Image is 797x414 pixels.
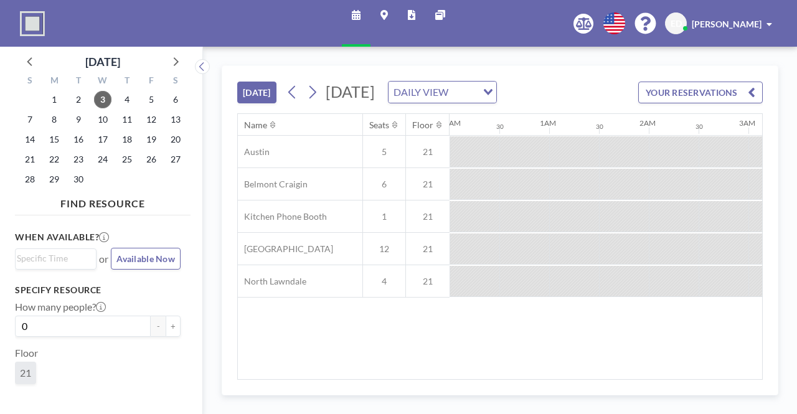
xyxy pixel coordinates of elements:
span: 5 [363,146,405,158]
img: organization-logo [20,11,45,36]
div: 1AM [540,118,556,128]
input: Search for option [17,252,89,265]
button: - [151,316,166,337]
span: 12 [363,243,405,255]
span: Tuesday, September 9, 2025 [70,111,87,128]
span: ED [671,18,682,29]
span: Available Now [116,253,175,264]
div: F [139,73,163,90]
div: 30 [696,123,703,131]
div: T [67,73,91,90]
div: M [42,73,67,90]
span: [DATE] [326,82,375,101]
span: Monday, September 29, 2025 [45,171,63,188]
span: Thursday, September 4, 2025 [118,91,136,108]
span: [PERSON_NAME] [692,19,762,29]
span: 4 [363,276,405,287]
div: Name [244,120,267,131]
div: Search for option [16,249,96,268]
span: Sunday, September 28, 2025 [21,171,39,188]
span: Saturday, September 20, 2025 [167,131,184,148]
div: S [163,73,187,90]
div: 2AM [639,118,656,128]
span: Thursday, September 11, 2025 [118,111,136,128]
span: 21 [406,211,450,222]
div: 30 [596,123,603,131]
span: 6 [363,179,405,190]
span: DAILY VIEW [391,84,451,100]
div: T [115,73,139,90]
span: Tuesday, September 16, 2025 [70,131,87,148]
div: 30 [496,123,504,131]
div: W [91,73,115,90]
div: Floor [412,120,433,131]
div: 12AM [440,118,461,128]
div: Search for option [389,82,496,103]
span: Sunday, September 14, 2025 [21,131,39,148]
input: Search for option [452,84,476,100]
span: Monday, September 15, 2025 [45,131,63,148]
span: Austin [238,146,270,158]
span: Tuesday, September 23, 2025 [70,151,87,168]
span: 21 [20,367,31,379]
h4: FIND RESOURCE [15,192,191,210]
span: Saturday, September 27, 2025 [167,151,184,168]
span: 21 [406,243,450,255]
h3: Specify resource [15,285,181,296]
label: How many people? [15,301,106,313]
div: Seats [369,120,389,131]
span: Belmont Craigin [238,179,308,190]
span: Friday, September 12, 2025 [143,111,160,128]
span: Tuesday, September 2, 2025 [70,91,87,108]
span: Kitchen Phone Booth [238,211,327,222]
span: Wednesday, September 10, 2025 [94,111,111,128]
span: 21 [406,276,450,287]
span: Monday, September 22, 2025 [45,151,63,168]
label: Floor [15,347,38,359]
span: Friday, September 19, 2025 [143,131,160,148]
button: [DATE] [237,82,276,103]
span: Saturday, September 13, 2025 [167,111,184,128]
span: Monday, September 8, 2025 [45,111,63,128]
span: Wednesday, September 3, 2025 [94,91,111,108]
span: Wednesday, September 24, 2025 [94,151,111,168]
span: Monday, September 1, 2025 [45,91,63,108]
span: Sunday, September 21, 2025 [21,151,39,168]
div: S [18,73,42,90]
span: Friday, September 26, 2025 [143,151,160,168]
span: Thursday, September 18, 2025 [118,131,136,148]
span: 21 [406,146,450,158]
span: [GEOGRAPHIC_DATA] [238,243,333,255]
span: Saturday, September 6, 2025 [167,91,184,108]
button: Available Now [111,248,181,270]
span: Friday, September 5, 2025 [143,91,160,108]
button: YOUR RESERVATIONS [638,82,763,103]
span: Wednesday, September 17, 2025 [94,131,111,148]
span: 21 [406,179,450,190]
span: North Lawndale [238,276,306,287]
span: Thursday, September 25, 2025 [118,151,136,168]
span: or [99,253,108,265]
div: [DATE] [85,53,120,70]
span: Sunday, September 7, 2025 [21,111,39,128]
span: Tuesday, September 30, 2025 [70,171,87,188]
button: + [166,316,181,337]
div: 3AM [739,118,755,128]
span: 1 [363,211,405,222]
